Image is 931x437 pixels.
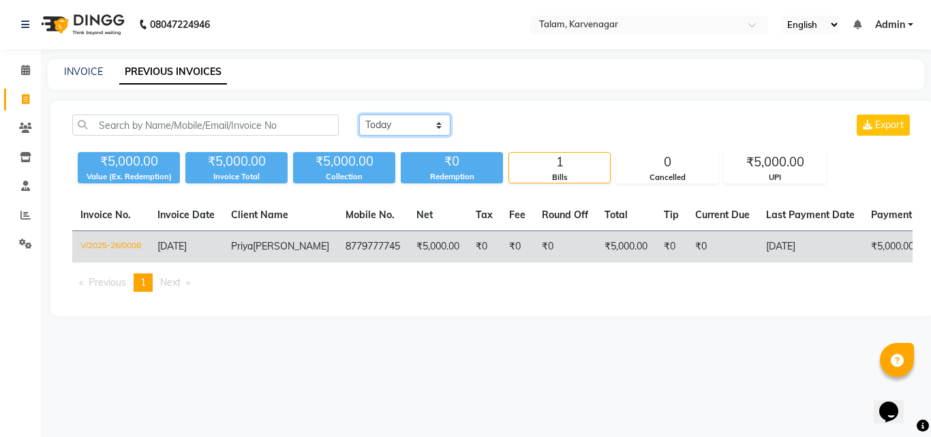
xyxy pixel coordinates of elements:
[596,231,656,263] td: ₹5,000.00
[874,382,917,423] iframe: chat widget
[157,240,187,252] span: [DATE]
[687,231,758,263] td: ₹0
[408,231,468,263] td: ₹5,000.00
[293,152,395,171] div: ₹5,000.00
[501,231,534,263] td: ₹0
[476,209,493,221] span: Tax
[157,209,215,221] span: Invoice Date
[293,171,395,183] div: Collection
[140,276,146,288] span: 1
[656,231,687,263] td: ₹0
[231,240,253,252] span: Priya
[509,172,610,183] div: Bills
[150,5,210,44] b: 08047224946
[534,231,596,263] td: ₹0
[72,115,339,136] input: Search by Name/Mobile/Email/Invoice No
[401,171,503,183] div: Redemption
[78,152,180,171] div: ₹5,000.00
[468,231,501,263] td: ₹0
[857,115,910,136] button: Export
[185,171,288,183] div: Invoice Total
[185,152,288,171] div: ₹5,000.00
[78,171,180,183] div: Value (Ex. Redemption)
[509,209,525,221] span: Fee
[875,119,904,131] span: Export
[664,209,679,221] span: Tip
[337,231,408,263] td: 8779777745
[605,209,628,221] span: Total
[875,18,905,32] span: Admin
[346,209,395,221] span: Mobile No.
[509,153,610,172] div: 1
[253,240,329,252] span: [PERSON_NAME]
[766,209,855,221] span: Last Payment Date
[64,65,103,78] a: INVOICE
[35,5,128,44] img: logo
[724,153,825,172] div: ₹5,000.00
[231,209,288,221] span: Client Name
[72,231,149,263] td: V/2025-26/0008
[724,172,825,183] div: UPI
[119,60,227,85] a: PREVIOUS INVOICES
[695,209,750,221] span: Current Due
[542,209,588,221] span: Round Off
[416,209,433,221] span: Net
[617,153,718,172] div: 0
[401,152,503,171] div: ₹0
[80,209,131,221] span: Invoice No.
[89,276,126,288] span: Previous
[617,172,718,183] div: Cancelled
[758,231,863,263] td: [DATE]
[160,276,181,288] span: Next
[72,273,913,292] nav: Pagination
